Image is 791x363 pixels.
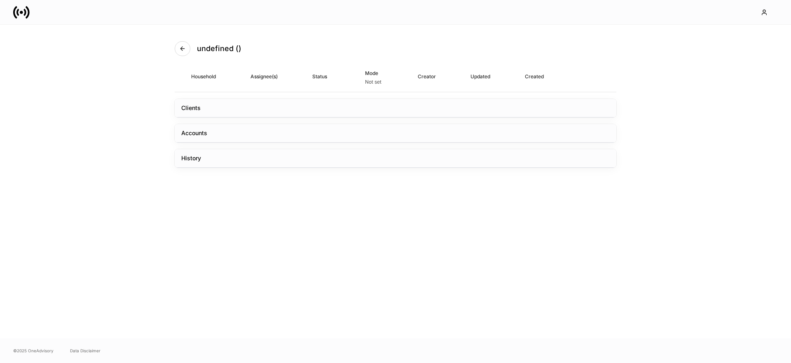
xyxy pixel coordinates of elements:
div: Creator [418,73,436,80]
div: History [181,154,201,162]
div: Mode [365,69,383,77]
div: Clients [181,104,201,112]
div: Updated [470,73,490,80]
div: Assignee(s) [250,73,278,80]
h4: undefined () [197,44,241,54]
span: © 2025 OneAdvisory [13,347,54,354]
a: Data Disclaimer [70,347,101,354]
div: Not set [365,79,381,85]
div: Created [525,73,544,80]
div: Accounts [181,129,207,137]
div: Status [312,73,330,80]
div: Household [191,73,216,80]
